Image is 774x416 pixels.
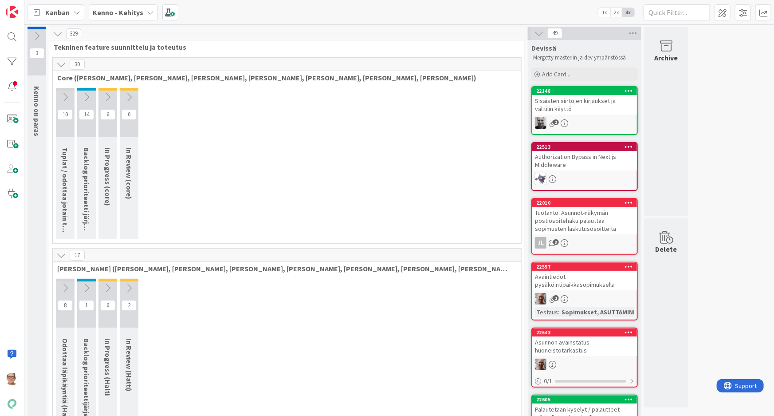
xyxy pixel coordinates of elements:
[19,1,40,12] span: Support
[542,70,570,78] span: Add Card...
[532,173,637,185] div: LM
[532,151,637,170] div: Authorization Bypass in Next.js Middleware
[57,73,510,82] span: Core (Pasi, Jussi, JaakkoHä, Jyri, Leo, MikkoK, Väinö)
[61,147,70,269] span: Tuplat / odottaa jotain toista tikettiä
[32,86,41,136] span: Kenno on paras
[532,271,637,290] div: Avaintiedot pysäköintipaikkasopimuksella
[532,199,637,234] div: 22010Tuotanto: Asunnot-näkymän postiosoitehaku palauttaa sopimusten laskutusosoitteita
[103,338,112,396] span: In Progress (Halti
[533,54,636,61] p: Mergetty masteriin ja dev ympäristössä
[100,300,115,311] span: 6
[547,28,562,39] span: 49
[531,198,638,255] a: 22010Tuotanto: Asunnot-näkymän postiosoitehaku palauttaa sopimusten laskutusosoitteitaJL
[532,337,637,356] div: Asunnon avainstatus - huoneistotarkastus
[70,250,85,261] span: 17
[532,237,637,249] div: JL
[532,263,637,290] div: 22557Avaintiedot pysäköintipaikkasopimuksella
[66,28,81,39] span: 329
[532,143,637,151] div: 22513
[100,109,115,120] span: 6
[531,328,638,388] a: 22543Asunnon avainstatus - huoneistotarkastusVH0/1
[536,88,637,94] div: 22148
[536,200,637,206] div: 22010
[532,95,637,115] div: Sisäisten siirtojen kirjaukset ja välitilin käyttö
[622,8,634,17] span: 3x
[536,329,637,336] div: 22543
[6,398,18,410] img: avatar
[559,307,642,317] div: Sopimukset, ASUTTAMINEN
[553,295,559,301] span: 1
[70,59,85,70] span: 30
[558,307,559,317] span: :
[532,293,637,305] div: VH
[644,4,710,20] input: Quick Filter...
[532,87,637,95] div: 22148
[531,262,638,321] a: 22557Avaintiedot pysäköintipaikkasopimuksellaVHTestaus:Sopimukset, ASUTTAMINEN
[125,338,134,392] span: In Review (Halti)
[536,264,637,270] div: 22557
[553,119,559,125] span: 2
[536,396,637,403] div: 22605
[103,147,112,206] span: In Progress (core)
[532,87,637,115] div: 22148Sisäisten siirtojen kirjaukset ja välitilin käyttö
[553,239,559,245] span: 3
[532,329,637,337] div: 22543
[531,44,556,52] span: Devissä
[535,293,546,305] img: VH
[610,8,622,17] span: 2x
[535,173,546,185] img: LM
[532,143,637,170] div: 22513Authorization Bypass in Next.js Middleware
[532,396,637,404] div: 22605
[82,147,91,282] span: Backlog prioriteetti järjestyksessä (core)
[54,43,514,52] span: Tekninen feature suunnittelu ja toteutus
[536,144,637,150] div: 22513
[655,52,678,63] div: Archive
[122,300,137,311] span: 2
[531,86,638,135] a: 22148Sisäisten siirtojen kirjaukset ja välitilin käyttöJH
[125,147,134,199] span: In Review (core)
[656,244,677,254] div: Delete
[532,263,637,271] div: 22557
[532,376,637,387] div: 0/1
[535,237,546,249] div: JL
[535,117,546,129] img: JH
[45,7,70,18] span: Kanban
[544,376,552,386] span: 0 / 1
[58,300,73,311] span: 8
[532,359,637,370] div: VH
[79,300,94,311] span: 1
[93,8,143,17] b: Kenno - Kehitys
[598,8,610,17] span: 1x
[532,199,637,207] div: 22010
[532,207,637,234] div: Tuotanto: Asunnot-näkymän postiosoitehaku palauttaa sopimusten laskutusosoitteita
[79,109,94,120] span: 14
[531,142,638,191] a: 22513Authorization Bypass in Next.js MiddlewareLM
[535,307,558,317] div: Testaus
[532,329,637,356] div: 22543Asunnon avainstatus - huoneistotarkastus
[535,359,546,370] img: VH
[29,48,44,59] span: 3
[57,264,510,273] span: Halti (Sebastian, VilleH, Riikka, Antti, MikkoV, PetriH, PetriM)
[532,117,637,129] div: JH
[122,109,137,120] span: 0
[58,109,73,120] span: 10
[6,6,18,18] img: Visit kanbanzone.com
[6,373,18,385] img: PK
